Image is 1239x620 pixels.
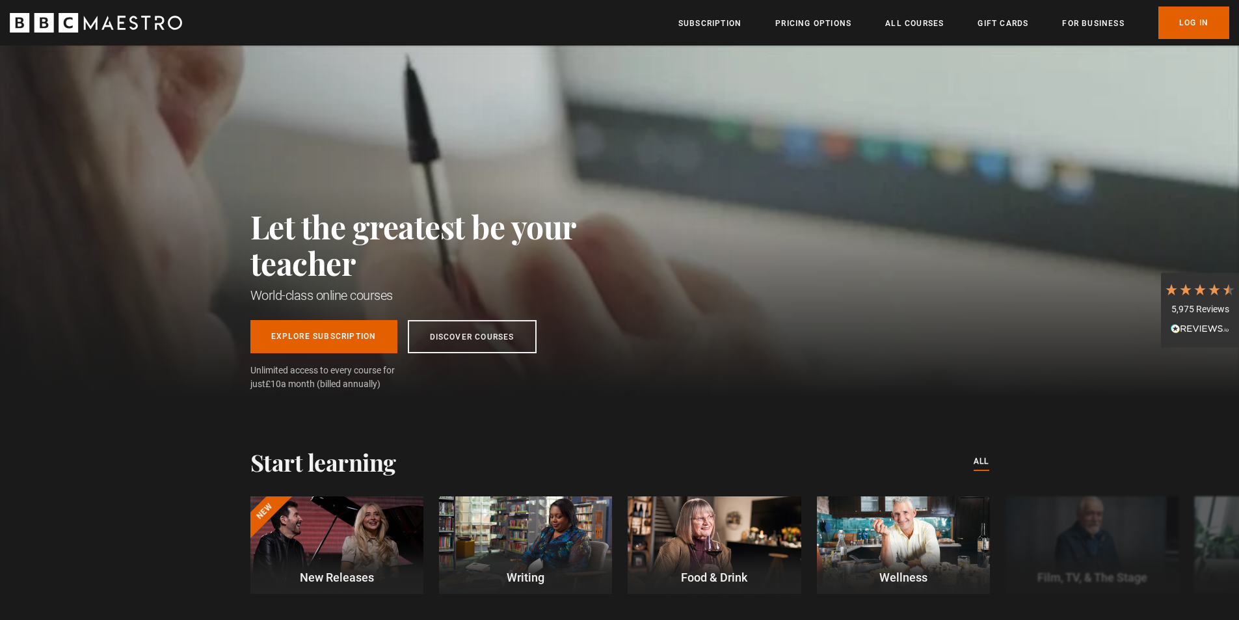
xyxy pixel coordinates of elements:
[885,17,944,30] a: All Courses
[978,17,1028,30] a: Gift Cards
[1171,324,1229,333] img: REVIEWS.io
[250,208,634,281] h2: Let the greatest be your teacher
[439,496,612,594] a: Writing
[1006,496,1179,594] a: Film, TV, & The Stage
[678,17,741,30] a: Subscription
[628,496,801,594] a: Food & Drink
[250,286,634,304] h1: World-class online courses
[1164,303,1236,316] div: 5,975 Reviews
[1161,273,1239,348] div: 5,975 ReviewsRead All Reviews
[1164,322,1236,338] div: Read All Reviews
[1158,7,1229,39] a: Log In
[250,320,397,353] a: Explore Subscription
[10,13,182,33] svg: BBC Maestro
[1062,17,1124,30] a: For business
[408,320,537,353] a: Discover Courses
[817,496,990,594] a: Wellness
[678,7,1229,39] nav: Primary
[974,455,989,469] a: All
[775,17,851,30] a: Pricing Options
[250,448,396,476] h2: Start learning
[265,379,281,389] span: £10
[250,496,423,594] a: New New Releases
[250,364,426,391] span: Unlimited access to every course for just a month (billed annually)
[1164,282,1236,297] div: 4.7 Stars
